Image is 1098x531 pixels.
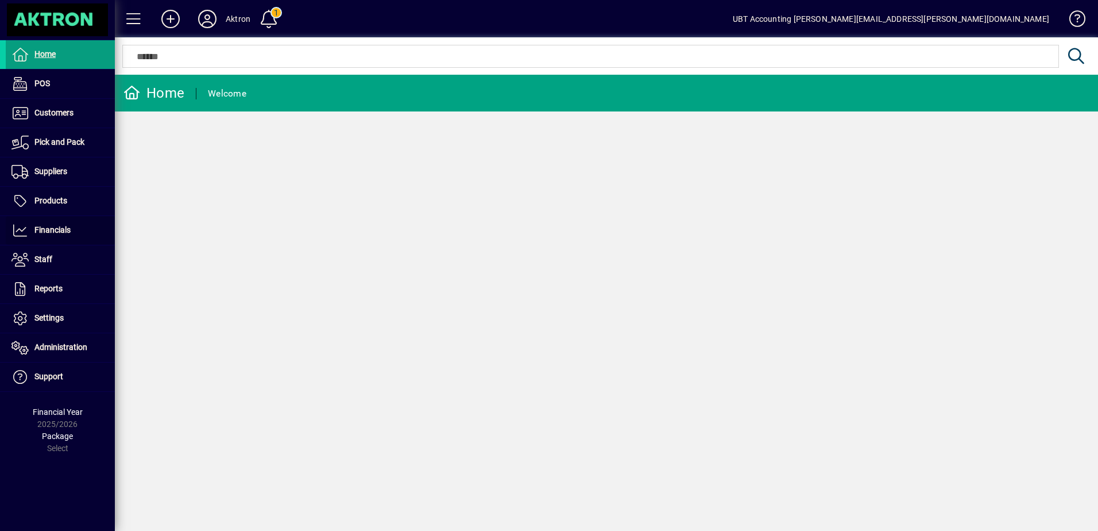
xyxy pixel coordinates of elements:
[1061,2,1084,40] a: Knowledge Base
[6,363,115,391] a: Support
[34,167,67,176] span: Suppliers
[6,157,115,186] a: Suppliers
[34,284,63,293] span: Reports
[6,275,115,303] a: Reports
[34,79,50,88] span: POS
[34,225,71,234] span: Financials
[6,128,115,157] a: Pick and Pack
[34,196,67,205] span: Products
[6,187,115,216] a: Products
[123,84,184,102] div: Home
[152,9,189,29] button: Add
[189,9,226,29] button: Profile
[33,407,83,417] span: Financial Year
[6,333,115,362] a: Administration
[42,432,73,441] span: Package
[34,372,63,381] span: Support
[226,10,250,28] div: Aktron
[6,245,115,274] a: Staff
[34,343,87,352] span: Administration
[6,304,115,333] a: Settings
[34,108,74,117] span: Customers
[733,10,1049,28] div: UBT Accounting [PERSON_NAME][EMAIL_ADDRESS][PERSON_NAME][DOMAIN_NAME]
[34,255,52,264] span: Staff
[6,70,115,98] a: POS
[34,313,64,322] span: Settings
[208,84,246,103] div: Welcome
[6,99,115,128] a: Customers
[34,49,56,59] span: Home
[6,216,115,245] a: Financials
[34,137,84,147] span: Pick and Pack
